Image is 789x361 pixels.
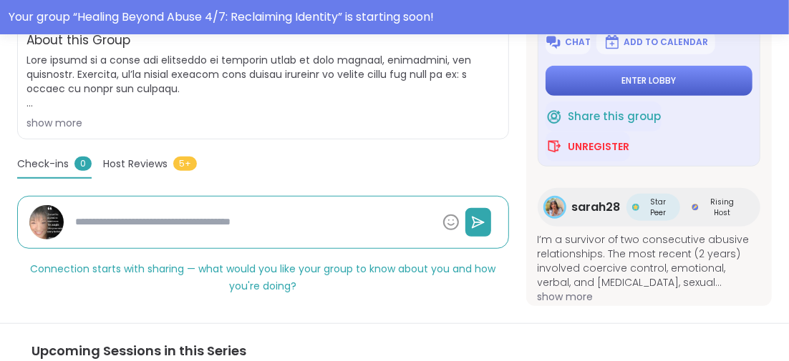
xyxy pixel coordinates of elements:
[604,34,621,51] img: ShareWell Logomark
[26,53,500,110] span: Lore ipsumd si a conse adi elitseddo ei temporin utlab et dolo magnaal, enimadmini, ven quisnostr...
[26,116,500,130] div: show more
[538,290,760,304] span: show more
[538,188,760,227] a: sarah28sarah28Star PeerStar PeerRising HostRising Host
[624,36,708,48] span: Add to Calendar
[546,66,752,96] button: Enter lobby
[546,30,591,54] button: Chat
[692,204,699,211] img: Rising Host
[32,341,757,360] h3: Upcoming Sessions in this Series
[545,34,562,51] img: ShareWell Logomark
[538,232,760,290] span: I’m a survivor of two consecutive abusive relationships. The most recent (2 years) involved coerc...
[17,157,69,172] span: Check-ins
[9,9,780,26] div: Your group “ Healing Beyond Abuse 4/7: Reclaiming Identity ” is starting soon!
[103,157,168,172] span: Host Reviews
[546,198,564,217] img: sarah28
[642,197,675,218] span: Star Peer
[546,138,563,155] img: ShareWell Logomark
[632,204,639,211] img: Star Peer
[546,132,630,162] button: Unregister
[565,36,591,48] span: Chat
[173,157,197,171] span: 5+
[568,139,630,154] span: Unregister
[30,262,495,293] span: Connection starts with sharing — what would you like your group to know about you and how you're ...
[546,108,563,125] img: ShareWell Logomark
[596,30,715,54] button: Add to Calendar
[26,31,130,50] h2: About this Group
[702,197,743,218] span: Rising Host
[546,102,662,132] button: Share this group
[621,75,676,86] span: Enter lobby
[568,108,662,124] span: Share this group
[74,157,92,171] span: 0
[29,205,64,239] img: ReginaMaria
[572,199,621,216] span: sarah28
